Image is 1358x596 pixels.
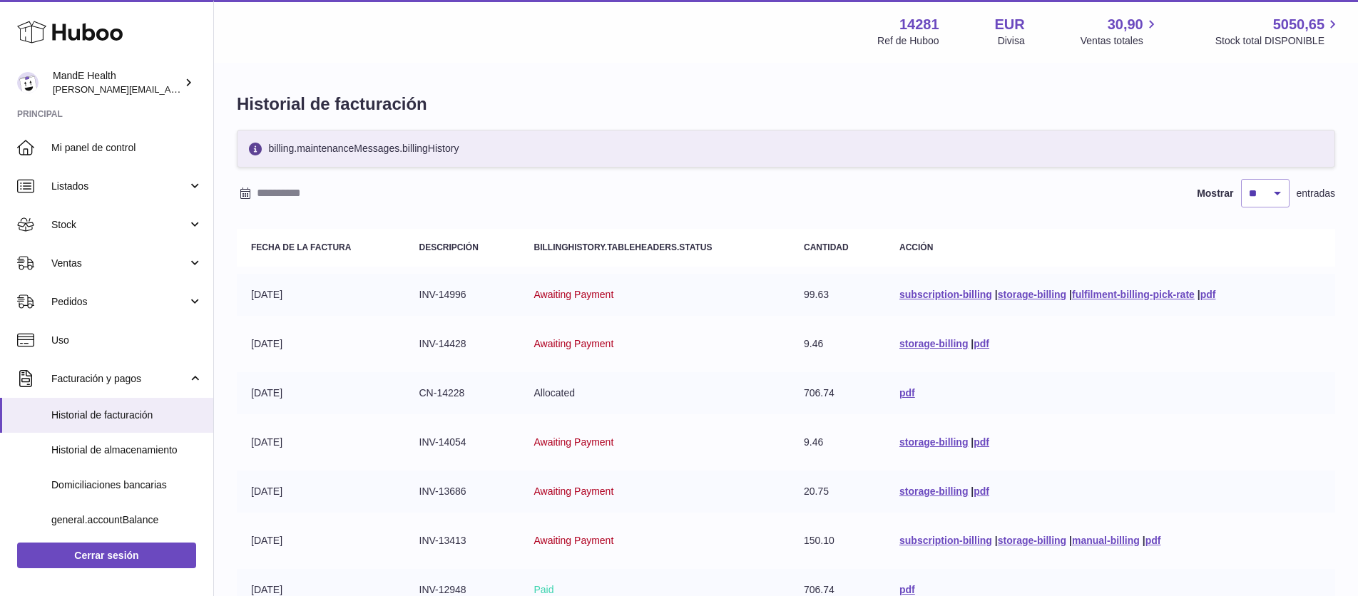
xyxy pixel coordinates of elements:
[790,520,885,562] td: 150.10
[237,372,405,414] td: [DATE]
[51,334,203,347] span: Uso
[1297,187,1335,200] span: entradas
[998,535,1066,546] a: storage-billing
[533,387,575,399] span: Allocated
[998,34,1025,48] div: Divisa
[405,323,520,365] td: INV-14428
[405,471,520,513] td: INV-13686
[51,443,203,457] span: Historial de almacenamiento
[899,289,992,300] a: subscription-billing
[1197,187,1233,200] label: Mostrar
[971,485,974,497] span: |
[237,93,1335,115] h1: Historial de facturación
[1072,535,1140,546] a: manual-billing
[995,535,998,546] span: |
[237,421,405,463] td: [DATE]
[1081,15,1160,48] a: 30,90 Ventas totales
[51,180,188,193] span: Listados
[533,338,613,349] span: Awaiting Payment
[237,323,405,365] td: [DATE]
[533,485,613,497] span: Awaiting Payment
[899,387,915,399] a: pdf
[1069,289,1072,300] span: |
[974,338,989,349] a: pdf
[251,242,351,252] strong: Fecha de la factura
[51,141,203,155] span: Mi panel de control
[899,436,968,448] a: storage-billing
[51,372,188,386] span: Facturación y pagos
[419,242,479,252] strong: Descripción
[533,584,553,595] span: Paid
[1145,535,1161,546] a: pdf
[51,218,188,232] span: Stock
[1273,15,1324,34] span: 5050,65
[1069,535,1072,546] span: |
[237,471,405,513] td: [DATE]
[533,289,613,300] span: Awaiting Payment
[533,242,712,252] strong: billingHistory.tableHeaders.status
[17,543,196,568] a: Cerrar sesión
[237,130,1335,168] div: billing.maintenanceMessages.billingHistory
[533,436,613,448] span: Awaiting Payment
[1072,289,1195,300] a: fulfilment-billing-pick-rate
[51,478,203,492] span: Domiciliaciones bancarias
[17,72,39,93] img: luis.mendieta@mandehealth.com
[790,421,885,463] td: 9.46
[405,372,520,414] td: CN-14228
[971,338,974,349] span: |
[237,520,405,562] td: [DATE]
[1200,289,1216,300] a: pdf
[1215,34,1341,48] span: Stock total DISPONIBLE
[237,274,405,316] td: [DATE]
[790,274,885,316] td: 99.63
[53,83,362,95] span: [PERSON_NAME][EMAIL_ADDRESS][PERSON_NAME][DOMAIN_NAME]
[790,323,885,365] td: 9.46
[51,409,203,422] span: Historial de facturación
[899,338,968,349] a: storage-billing
[51,295,188,309] span: Pedidos
[1108,15,1143,34] span: 30,90
[1081,34,1160,48] span: Ventas totales
[790,471,885,513] td: 20.75
[877,34,939,48] div: Ref de Huboo
[899,15,939,34] strong: 14281
[1198,289,1200,300] span: |
[405,274,520,316] td: INV-14996
[998,289,1066,300] a: storage-billing
[533,535,613,546] span: Awaiting Payment
[405,520,520,562] td: INV-13413
[53,69,181,96] div: MandE Health
[899,242,933,252] strong: Acción
[974,436,989,448] a: pdf
[1215,15,1341,48] a: 5050,65 Stock total DISPONIBLE
[804,242,849,252] strong: Cantidad
[51,257,188,270] span: Ventas
[971,436,974,448] span: |
[1143,535,1145,546] span: |
[899,535,992,546] a: subscription-billing
[899,485,968,497] a: storage-billing
[899,584,915,595] a: pdf
[974,485,989,497] a: pdf
[995,289,998,300] span: |
[51,513,203,527] span: general.accountBalance
[405,421,520,463] td: INV-14054
[995,15,1025,34] strong: EUR
[790,372,885,414] td: 706.74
